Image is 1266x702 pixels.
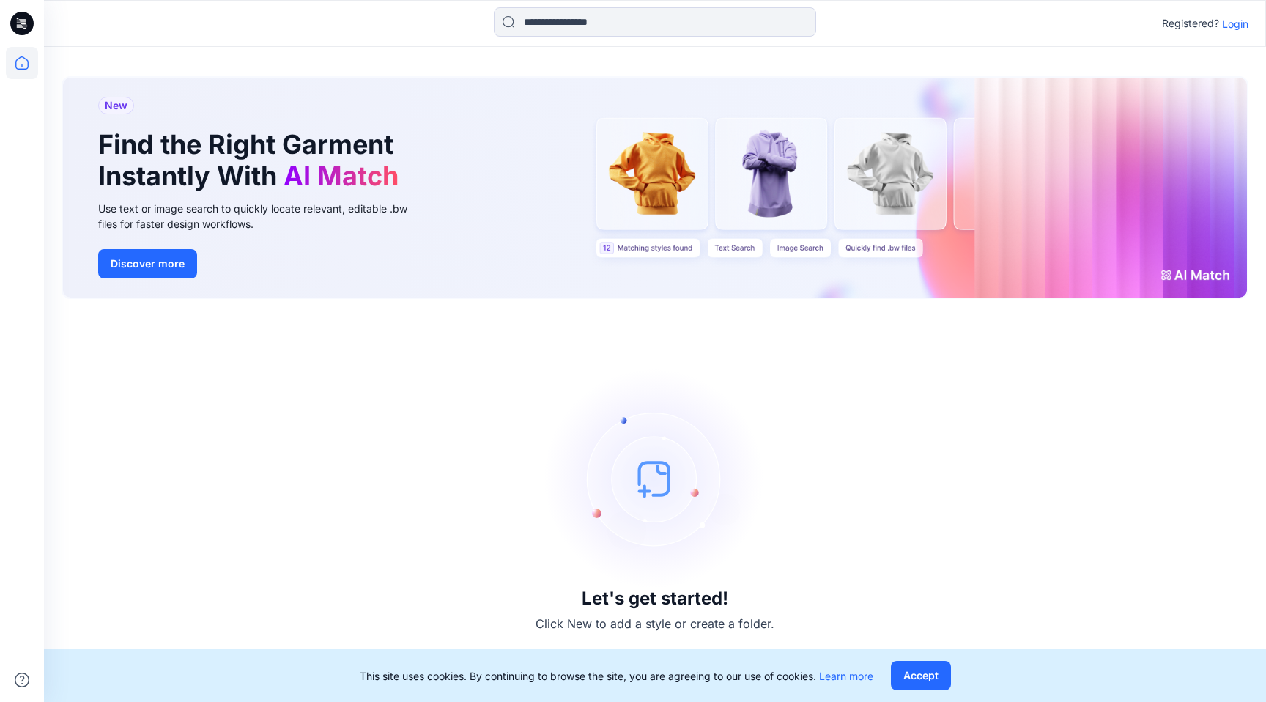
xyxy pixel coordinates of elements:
p: Login [1222,16,1248,32]
button: Discover more [98,249,197,278]
p: Registered? [1162,15,1219,32]
span: AI Match [284,160,399,192]
a: Learn more [819,670,873,682]
span: New [105,97,127,114]
img: empty-state-image.svg [545,369,765,588]
div: Use text or image search to quickly locate relevant, editable .bw files for faster design workflows. [98,201,428,232]
p: Click New to add a style or create a folder. [536,615,774,632]
p: This site uses cookies. By continuing to browse the site, you are agreeing to our use of cookies. [360,668,873,684]
h3: Let's get started! [582,588,728,609]
button: Accept [891,661,951,690]
h1: Find the Right Garment Instantly With [98,129,406,192]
